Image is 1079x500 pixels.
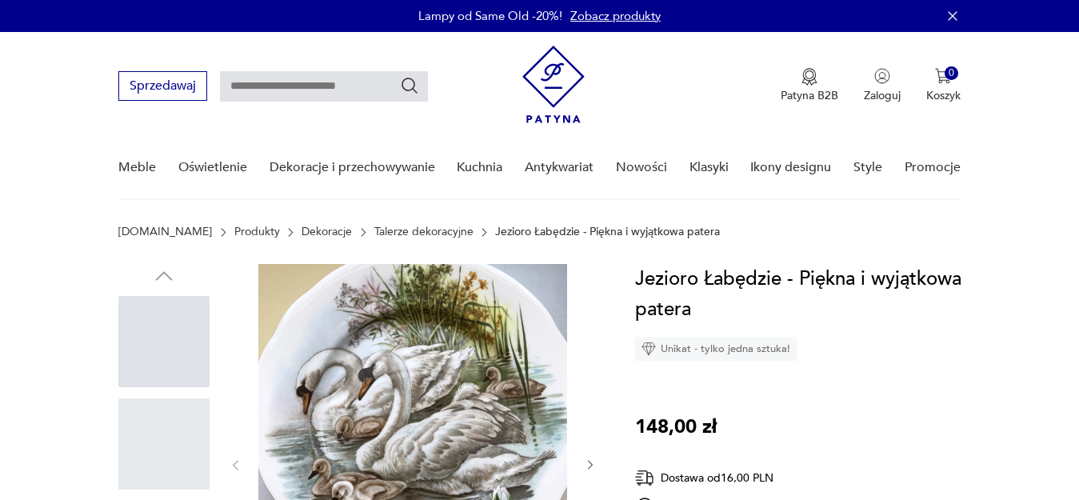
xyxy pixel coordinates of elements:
a: Antykwariat [525,137,593,198]
p: Jezioro Łabędzie - Piękna i wyjątkowa patera [495,226,720,238]
img: Ikona dostawy [635,468,654,488]
div: Dostawa od 16,00 PLN [635,468,827,488]
p: 148,00 zł [635,412,717,442]
a: Oświetlenie [178,137,247,198]
a: [DOMAIN_NAME] [118,226,212,238]
a: Nowości [616,137,667,198]
img: Ikona medalu [801,68,817,86]
a: Promocje [905,137,961,198]
a: Sprzedawaj [118,82,207,93]
p: Lampy od Same Old -20%! [418,8,562,24]
img: Ikonka użytkownika [874,68,890,84]
a: Ikony designu [750,137,831,198]
p: Patyna B2B [781,88,838,103]
a: Style [853,137,882,198]
a: Zobacz produkty [570,8,661,24]
button: Patyna B2B [781,68,838,103]
a: Meble [118,137,156,198]
img: Patyna - sklep z meblami i dekoracjami vintage [522,46,585,123]
img: Ikona koszyka [935,68,951,84]
p: Zaloguj [864,88,901,103]
button: 0Koszyk [926,68,961,103]
a: Kuchnia [457,137,502,198]
a: Talerze dekoracyjne [374,226,474,238]
div: Unikat - tylko jedna sztuka! [635,337,797,361]
a: Dekoracje i przechowywanie [270,137,435,198]
a: Klasyki [689,137,729,198]
p: Koszyk [926,88,961,103]
img: Ikona diamentu [641,342,656,356]
a: Produkty [234,226,280,238]
button: Sprzedawaj [118,71,207,101]
div: 0 [945,66,958,80]
button: Zaloguj [864,68,901,103]
a: Ikona medaluPatyna B2B [781,68,838,103]
button: Szukaj [400,76,419,95]
h1: Jezioro Łabędzie - Piękna i wyjątkowa patera [635,264,972,325]
a: Dekoracje [302,226,352,238]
